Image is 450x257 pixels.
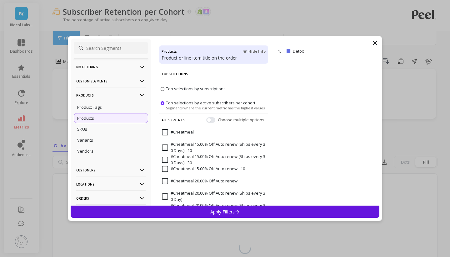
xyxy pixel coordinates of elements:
span: #Cheatmeal 20.00% Off Auto renew (Ships every 30 Days) [162,202,265,215]
p: Variants [77,137,93,143]
p: 1. [278,48,284,54]
p: Top Selections [162,67,266,81]
span: #Cheatmeal 15.00% Off Auto renew (Ships every 30 Days) - 30 [162,154,265,166]
p: Locations [76,176,146,192]
span: #Cheatmeal 15.00% Off Auto renew (Ships every 30 Days) - 10 [162,141,265,154]
p: SKUs [77,126,87,132]
span: Top selections by subscriptions [166,86,226,92]
span: #Cheatmeal 20.00% Off Auto renew (Ships every 30 Day) [162,190,265,202]
p: Customers [76,162,146,178]
p: Vendors [77,148,93,154]
p: Product Tags [77,104,102,110]
p: Detox [293,48,340,54]
span: Hide Info [243,49,266,54]
p: Product or line item title on the order [162,55,266,61]
p: Apply Filters [210,209,240,215]
span: Segments where the current metric has the highest values. [166,106,266,110]
input: Search Segments [74,42,148,54]
p: All Segments [162,113,185,127]
span: #Cheatmeal [162,129,194,135]
span: #Cheatmeal 15.00% Off Auto renew - 10 [162,166,245,172]
p: Orders [76,190,146,206]
span: Choose multiple options [218,117,266,123]
span: #Cheatmeal 20.00% Off Auto renew [162,178,237,184]
p: Products [76,87,146,103]
p: Products [77,115,94,121]
span: Top selections by active subscribers per cohort [166,100,255,106]
h4: Products [162,48,177,55]
p: No filtering [76,59,146,75]
p: Custom Segments [76,73,146,89]
p: Subscriptions [76,204,146,220]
